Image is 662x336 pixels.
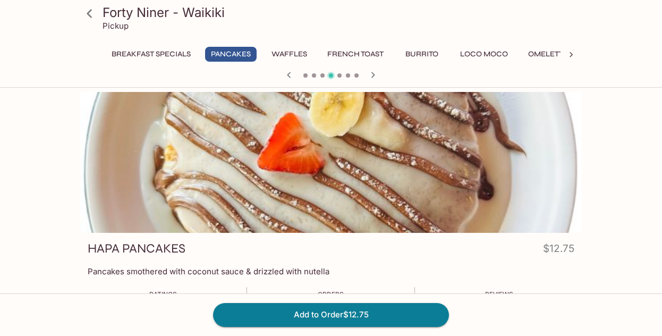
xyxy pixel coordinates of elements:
[80,92,582,233] div: HAPA PANCAKES
[103,21,129,31] p: Pickup
[265,47,313,62] button: Waffles
[318,290,344,298] span: Orders
[88,266,574,276] p: Pancakes smothered with coconut sauce & drizzled with nutella
[205,47,257,62] button: Pancakes
[321,47,389,62] button: French Toast
[103,4,578,21] h3: Forty Niner - Waikiki
[88,240,185,257] h3: HAPA PANCAKES
[522,47,578,62] button: Omelettes
[213,303,449,326] button: Add to Order$12.75
[485,290,513,298] span: Reviews
[454,47,514,62] button: Loco Moco
[149,290,177,298] span: Ratings
[543,240,574,261] h4: $12.75
[398,47,446,62] button: Burrito
[106,47,197,62] button: Breakfast Specials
